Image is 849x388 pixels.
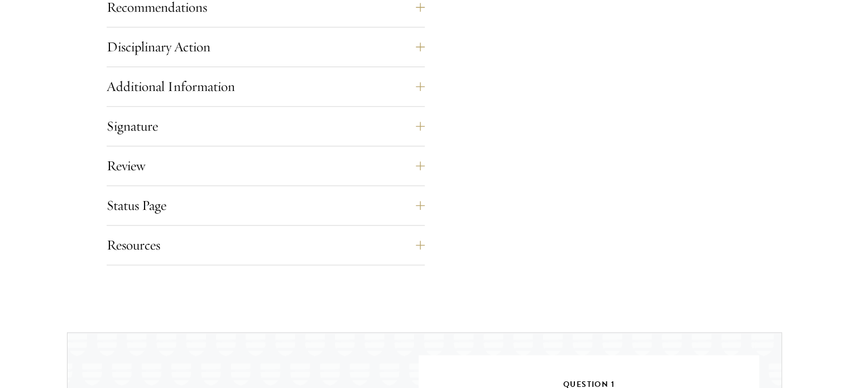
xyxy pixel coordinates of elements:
button: Additional Information [107,73,425,100]
button: Resources [107,232,425,258]
button: Disciplinary Action [107,33,425,60]
button: Review [107,152,425,179]
button: Signature [107,113,425,140]
button: Status Page [107,192,425,219]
